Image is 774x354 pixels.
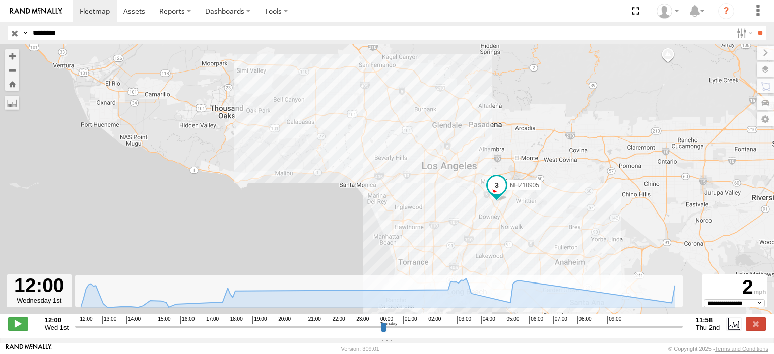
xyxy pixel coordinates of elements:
label: Measure [5,96,19,110]
span: 15:00 [157,316,171,324]
button: Zoom Home [5,77,19,91]
span: 04:00 [481,316,495,324]
a: Visit our Website [6,344,52,354]
span: 09:00 [607,316,621,324]
span: 16:00 [180,316,195,324]
span: 19:00 [252,316,267,324]
div: © Copyright 2025 - [668,346,768,352]
span: 14:00 [126,316,141,324]
span: 23:00 [355,316,369,324]
span: 18:00 [229,316,243,324]
span: 01:00 [403,316,417,324]
span: 20:00 [277,316,291,324]
span: 08:00 [577,316,592,324]
span: Thu 2nd Oct 2025 [696,324,720,331]
span: 13:00 [102,316,116,324]
label: Search Filter Options [733,26,754,40]
span: 22:00 [331,316,345,324]
strong: 11:58 [696,316,720,324]
label: Map Settings [757,112,774,126]
span: 03:00 [457,316,471,324]
label: Play/Stop [8,317,28,330]
div: Zulema McIntosch [653,4,682,19]
span: 06:00 [529,316,543,324]
label: Close [746,317,766,330]
span: 05:00 [505,316,519,324]
span: Wed 1st Oct 2025 [45,324,69,331]
a: Terms and Conditions [715,346,768,352]
i: ? [718,3,734,19]
div: 2 [703,276,766,299]
strong: 12:00 [45,316,69,324]
span: 02:00 [427,316,441,324]
span: 12:00 [79,316,93,324]
span: 17:00 [205,316,219,324]
button: Zoom in [5,49,19,63]
span: 07:00 [553,316,567,324]
span: 00:00 [379,316,397,328]
div: Version: 309.01 [341,346,379,352]
span: NHZ10905 [510,182,539,189]
button: Zoom out [5,63,19,77]
img: rand-logo.svg [10,8,62,15]
label: Search Query [21,26,29,40]
span: 21:00 [307,316,321,324]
